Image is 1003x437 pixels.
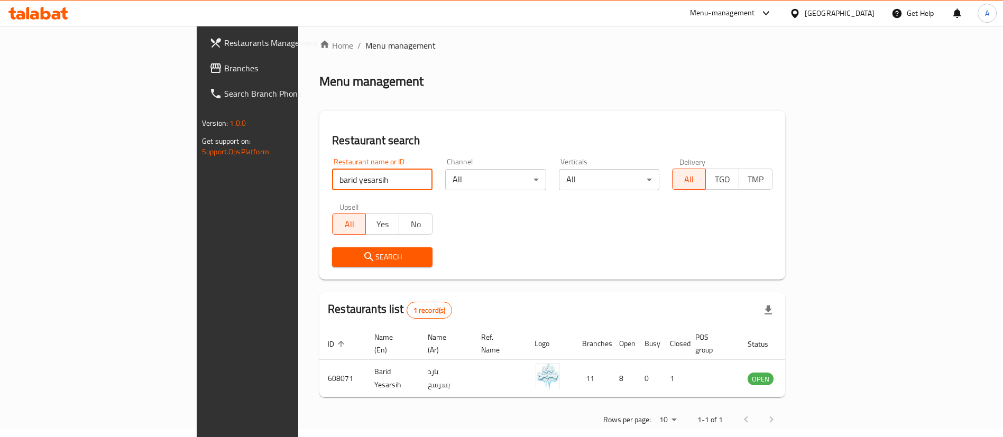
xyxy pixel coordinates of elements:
span: TGO [710,172,735,187]
button: Yes [365,213,399,235]
button: All [672,169,706,190]
span: No [403,217,428,232]
div: Menu-management [690,7,755,20]
th: Busy [636,328,661,360]
td: بارد يسرسح [419,360,473,397]
span: Ref. Name [481,331,513,356]
span: All [337,217,362,232]
span: Restaurants Management [224,36,356,49]
div: [GEOGRAPHIC_DATA] [805,7,875,19]
span: Branches [224,62,356,75]
a: Branches [201,55,364,81]
td: 11 [574,360,611,397]
td: Barid Yesarsih [366,360,419,397]
h2: Restaurants list [328,301,452,319]
label: Upsell [339,203,359,210]
div: All [559,169,659,190]
span: Search Branch Phone [224,87,356,100]
div: Export file [756,297,781,323]
a: Support.OpsPlatform [202,145,269,159]
a: Search Branch Phone [201,81,364,106]
button: TGO [705,169,739,190]
p: 1-1 of 1 [697,413,723,426]
nav: breadcrumb [319,39,785,52]
span: 1.0.0 [229,116,246,130]
button: All [332,213,366,235]
p: Rows per page: [603,413,651,426]
span: A [985,7,989,19]
span: 1 record(s) [407,305,452,315]
table: enhanced table [319,328,831,397]
a: Restaurants Management [201,30,364,55]
span: Get support on: [202,134,251,148]
th: Closed [661,328,687,360]
th: Logo [526,328,574,360]
button: No [399,213,433,235]
span: Version: [202,116,228,130]
span: POS group [695,331,726,356]
button: TMP [739,169,772,190]
div: Total records count [407,302,453,319]
span: Name (En) [374,331,407,356]
span: TMP [743,172,768,187]
h2: Menu management [319,73,424,90]
td: 0 [636,360,661,397]
h2: Restaurant search [332,133,772,148]
div: Rows per page: [655,412,680,428]
span: Status [748,338,782,350]
img: Barid Yesarsih [535,363,561,389]
span: Search [341,250,424,264]
th: Branches [574,328,611,360]
th: Open [611,328,636,360]
span: Yes [370,217,395,232]
td: 1 [661,360,687,397]
span: Menu management [365,39,436,52]
label: Delivery [679,158,706,165]
span: ID [328,338,348,350]
input: Search for restaurant name or ID.. [332,169,433,190]
td: 8 [611,360,636,397]
div: All [445,169,546,190]
span: All [677,172,702,187]
button: Search [332,247,433,267]
span: OPEN [748,373,774,385]
span: Name (Ar) [428,331,460,356]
